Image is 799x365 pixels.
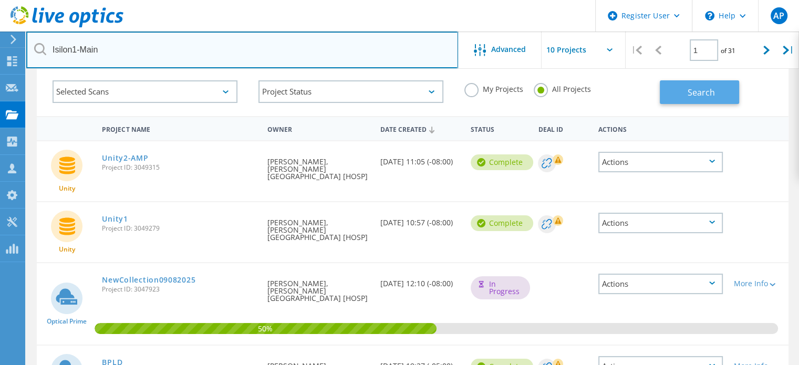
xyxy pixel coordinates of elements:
[733,280,783,287] div: More Info
[102,164,257,171] span: Project ID: 3049315
[375,141,465,176] div: [DATE] 11:05 (-08:00)
[593,119,729,138] div: Actions
[59,246,75,253] span: Unity
[102,215,128,223] a: Unity1
[97,119,262,138] div: Project Name
[262,202,375,252] div: [PERSON_NAME], [PERSON_NAME][GEOGRAPHIC_DATA] [HOSP]
[773,12,784,20] span: AP
[626,32,647,69] div: |
[262,263,375,312] div: [PERSON_NAME], [PERSON_NAME][GEOGRAPHIC_DATA] [HOSP]
[262,119,375,138] div: Owner
[534,83,591,93] label: All Projects
[262,141,375,191] div: [PERSON_NAME], [PERSON_NAME][GEOGRAPHIC_DATA] [HOSP]
[471,154,533,170] div: Complete
[598,152,723,172] div: Actions
[471,276,530,299] div: In Progress
[102,276,195,284] a: NewCollection09082025
[375,263,465,298] div: [DATE] 12:10 (-08:00)
[59,185,75,192] span: Unity
[688,87,715,98] span: Search
[721,46,735,55] span: of 31
[598,213,723,233] div: Actions
[491,46,526,53] span: Advanced
[465,119,533,138] div: Status
[95,323,436,332] span: 50%
[598,274,723,294] div: Actions
[11,22,123,29] a: Live Optics Dashboard
[705,11,714,20] svg: \n
[375,202,465,237] div: [DATE] 10:57 (-08:00)
[471,215,533,231] div: Complete
[660,80,739,104] button: Search
[375,119,465,139] div: Date Created
[102,225,257,232] span: Project ID: 3049279
[102,154,148,162] a: Unity2-AMP
[102,286,257,293] span: Project ID: 3047923
[533,119,593,138] div: Deal Id
[777,32,799,69] div: |
[258,80,443,103] div: Project Status
[53,80,237,103] div: Selected Scans
[464,83,523,93] label: My Projects
[47,318,87,325] span: Optical Prime
[26,32,458,68] input: Search projects by name, owner, ID, company, etc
